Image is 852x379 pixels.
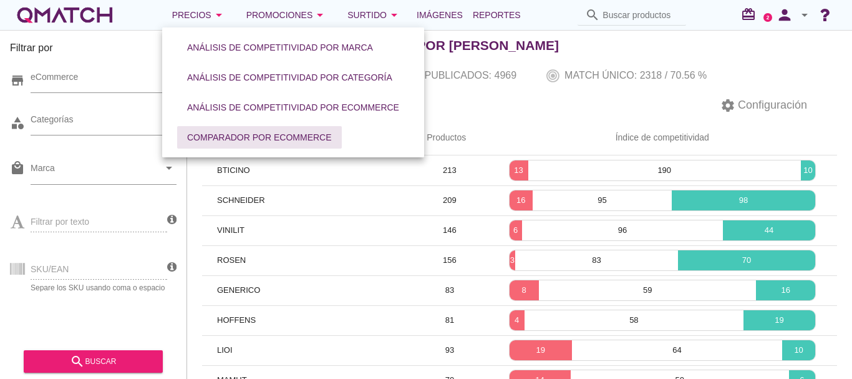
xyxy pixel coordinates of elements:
button: Configuración [710,94,817,117]
p: 3 [510,254,515,267]
a: white-qmatch-logo [15,2,115,27]
span: VINILIT [217,225,244,235]
span: Imágenes [417,7,463,22]
p: 10 [801,164,815,177]
input: Buscar productos [603,5,679,25]
button: Análisis de competitividad por marca [177,36,383,59]
p: 8 [510,284,539,297]
p: 13 [510,164,528,177]
p: 59 [539,284,757,297]
div: Promociones [246,7,328,22]
i: local_mall [10,160,25,175]
span: BTICINO [217,165,250,175]
td: 146 [412,215,487,245]
i: arrow_drop_down [387,7,402,22]
p: 64 [572,344,783,357]
button: Surtido [337,2,412,27]
p: 58 [525,314,743,327]
i: store [10,73,25,88]
p: 190 [528,164,801,177]
div: Análisis de competitividad por categoría [187,71,392,84]
div: Análisis de competitividad por marca [187,41,373,54]
td: 83 [412,275,487,305]
span: HOFFENS [217,315,256,325]
span: Configuración [735,97,807,114]
i: person [772,6,797,24]
i: search [70,354,85,369]
button: buscar [24,350,163,373]
span: SCHNEIDER [217,195,265,205]
p: 4 [510,314,525,327]
p: 95 [533,194,672,207]
p: 16 [756,284,815,297]
p: 96 [522,224,723,237]
a: Comparador por eCommerce [172,122,347,152]
div: Análisis de competitividad por eCommerce [187,101,399,114]
i: search [585,7,600,22]
div: Precios [172,7,226,22]
p: 6 [510,224,522,237]
p: 98 [672,194,815,207]
p: 10 [782,344,815,357]
i: settings [720,98,735,113]
span: LIOI [217,345,233,355]
i: arrow_drop_down [162,160,177,175]
th: Índice de competitividad: Not sorted. [488,121,837,155]
div: buscar [34,354,153,369]
div: Surtido [347,7,402,22]
span: GENERICO [217,285,260,295]
p: 19 [743,314,815,327]
td: 156 [412,245,487,275]
p: 70 [678,254,815,267]
p: 16 [510,194,533,207]
td: 81 [412,305,487,335]
td: 209 [412,185,487,215]
button: Comparador por eCommerce [177,126,342,149]
a: Reportes [468,2,526,27]
div: Comparador por eCommerce [187,131,332,144]
a: Análisis de competitividad por eCommerce [172,92,414,122]
i: redeem [741,7,761,22]
span: ROSEN [217,255,246,265]
span: Reportes [473,7,521,22]
button: Precios [162,2,236,27]
button: Análisis de competitividad por categoría [177,66,402,89]
button: Promociones [236,2,338,27]
th: Productos: Not sorted. [412,121,487,155]
a: 2 [763,13,772,22]
p: 44 [723,224,815,237]
p: 83 [515,254,678,267]
text: 2 [767,14,770,20]
i: arrow_drop_down [797,7,812,22]
i: arrow_drop_down [312,7,327,22]
a: Imágenes [412,2,468,27]
p: 19 [510,344,572,357]
a: Análisis de competitividad por categoría [172,62,407,92]
h3: Filtrar por [10,41,177,61]
a: Análisis de competitividad por marca [172,32,388,62]
td: 213 [412,155,487,185]
button: Análisis de competitividad por eCommerce [177,96,409,119]
td: 93 [412,335,487,365]
i: arrow_drop_down [211,7,226,22]
i: category [10,116,25,130]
